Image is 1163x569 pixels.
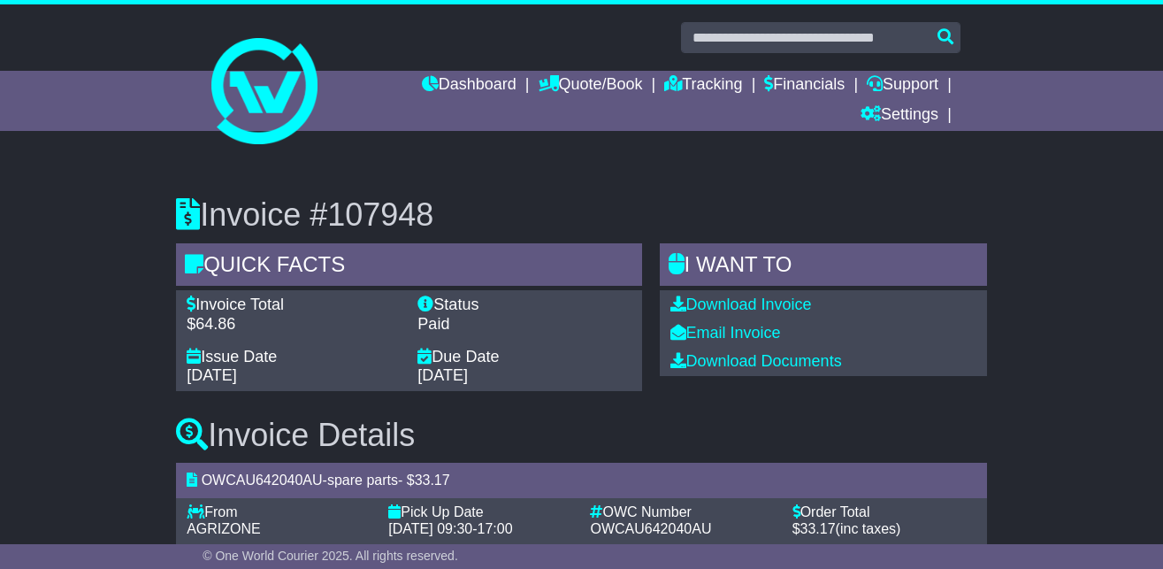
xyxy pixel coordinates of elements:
[417,296,631,315] div: Status
[176,243,641,291] div: Quick Facts
[417,315,631,334] div: Paid
[202,473,323,488] span: OWCAU642040AU
[187,315,400,334] div: $64.86
[176,463,987,497] div: - - $
[800,521,836,536] span: 33.17
[388,504,572,520] div: Pick Up Date
[417,366,631,386] div: [DATE]
[417,348,631,367] div: Due Date
[327,473,398,488] span: spare parts
[764,71,845,101] a: Financials
[388,520,572,537] div: -
[867,71,938,101] a: Support
[187,521,261,536] span: AGRIZONE
[670,296,812,313] a: Download Invoice
[388,521,472,536] span: [DATE] 09:30
[670,324,781,342] a: Email Invoice
[590,504,774,520] div: OWC Number
[187,366,400,386] div: [DATE]
[590,521,711,536] span: OWCAU642040AU
[203,549,458,563] span: © One World Courier 2025. All rights reserved.
[187,296,400,315] div: Invoice Total
[792,504,976,520] div: Order Total
[539,71,643,101] a: Quote/Book
[187,348,400,367] div: Issue Date
[861,101,938,131] a: Settings
[176,197,987,233] h3: Invoice #107948
[664,71,742,101] a: Tracking
[187,504,371,520] div: From
[415,473,450,488] span: 33.17
[660,243,987,291] div: I WANT to
[176,418,987,453] h3: Invoice Details
[422,71,516,101] a: Dashboard
[792,520,976,537] div: $ (inc taxes)
[670,352,842,370] a: Download Documents
[478,521,513,536] span: 17:00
